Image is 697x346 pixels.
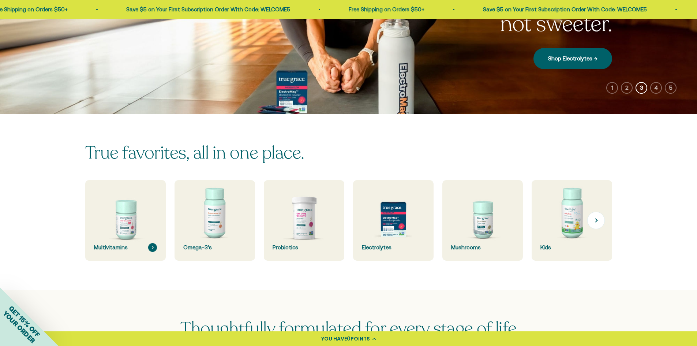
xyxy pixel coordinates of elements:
a: Free Shipping on Orders $50+ [593,6,669,12]
button: 4 [650,82,662,94]
button: 2 [621,82,633,94]
a: Multivitamins [85,180,166,261]
a: Omega-3's [175,180,255,261]
div: Probiotics [273,243,336,252]
span: YOU HAVE [321,335,347,342]
split-lines: True favorites, all in one place. [85,141,304,165]
p: Save $5 on Your First Subscription Order With Code: WELCOME5 [14,5,178,14]
div: Multivitamins [94,243,157,252]
button: 5 [665,82,677,94]
a: Probiotics [264,180,344,261]
div: Mushrooms [451,243,514,252]
div: Electrolytes [362,243,425,252]
a: Kids [532,180,612,261]
p: Save $5 on Your First Subscription Order With Code: WELCOME5 [371,5,535,14]
a: Mushrooms [442,180,523,261]
span: GET 15% OFF [7,304,41,338]
div: Omega-3's [183,243,246,252]
span: 0 [347,335,351,342]
a: Free Shipping on Orders $50+ [236,6,312,12]
a: Shop Electrolytes → [533,48,612,69]
span: POINTS [351,335,370,342]
button: 3 [636,82,647,94]
span: YOUR ORDER [1,309,37,345]
button: 1 [606,82,618,94]
span: Thoughtfully formulated for every stage of life [180,317,516,341]
div: Kids [540,243,603,252]
a: Electrolytes [353,180,434,261]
